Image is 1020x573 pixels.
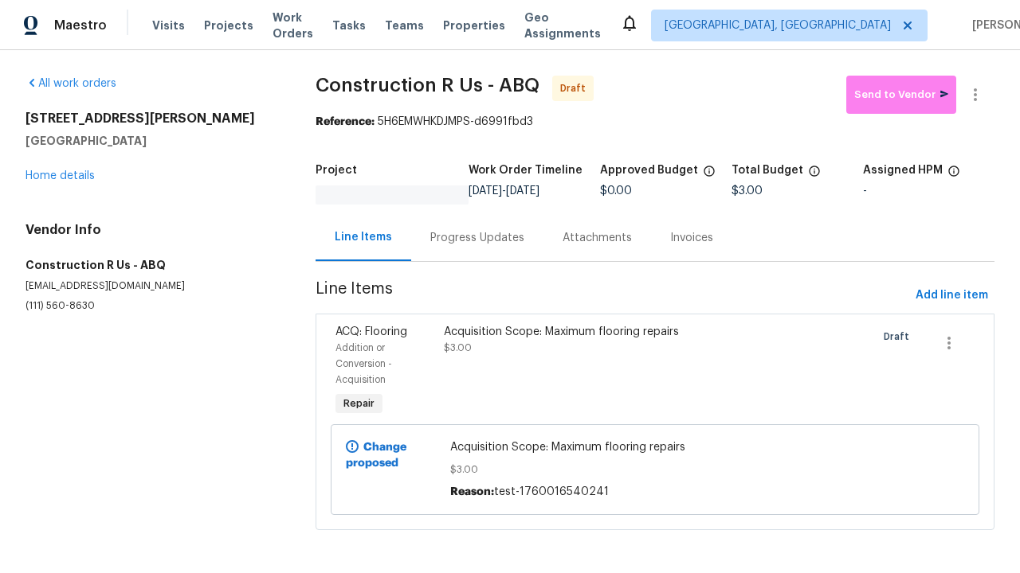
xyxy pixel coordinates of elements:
[909,281,994,310] button: Add line item
[506,185,539,197] span: [DATE]
[450,462,859,477] span: $3.00
[665,18,891,33] span: [GEOGRAPHIC_DATA], [GEOGRAPHIC_DATA]
[430,230,524,246] div: Progress Updates
[332,20,366,31] span: Tasks
[25,299,277,313] p: (111) 560-8630
[846,76,956,114] button: Send to Vendor
[337,396,381,411] span: Repair
[443,18,505,33] span: Properties
[469,185,539,197] span: -
[863,165,943,176] h5: Assigned HPM
[25,222,277,238] h4: Vendor Info
[884,329,916,345] span: Draft
[152,18,185,33] span: Visits
[25,133,277,149] h5: [GEOGRAPHIC_DATA]
[335,229,392,245] div: Line Items
[450,439,859,455] span: Acquisition Scope: Maximum flooring repairs
[385,18,424,33] span: Teams
[25,170,95,181] a: Home details
[560,80,592,96] span: Draft
[316,76,539,95] span: Construction R Us - ABQ
[316,165,357,176] h5: Project
[450,486,494,497] span: Reason:
[703,165,716,185] span: The total cost of line items that have been approved by both Opendoor and the Trade Partner. This...
[600,165,698,176] h5: Approved Budget
[25,257,277,273] h5: Construction R Us - ABQ
[854,86,948,104] span: Send to Vendor
[204,18,253,33] span: Projects
[524,10,601,41] span: Geo Assignments
[916,286,988,306] span: Add line item
[25,78,116,89] a: All work orders
[670,232,713,244] span: Invoices
[444,324,704,340] div: Acquisition Scope: Maximum flooring repairs
[54,18,107,33] span: Maestro
[346,442,406,469] b: Change proposed
[863,185,994,197] div: -
[494,486,609,497] span: test-1760016540241
[316,114,994,130] div: 5H6EMWHKDJMPS-d6991fbd3
[808,165,821,185] span: The total cost of line items that have been proposed by Opendoor. This sum includes line items th...
[444,343,472,353] span: $3.00
[563,232,632,244] span: Attachments
[335,343,392,384] span: Addition or Conversion - Acquisition
[947,165,960,185] span: The hpm assigned to this work order.
[469,185,502,197] span: [DATE]
[732,185,763,197] span: $3.00
[25,279,277,293] p: [EMAIL_ADDRESS][DOMAIN_NAME]
[316,116,375,127] b: Reference:
[732,165,803,176] h5: Total Budget
[469,165,583,176] h5: Work Order Timeline
[600,185,632,197] span: $0.00
[273,10,313,41] span: Work Orders
[316,281,909,310] span: Line Items
[335,326,407,337] span: ACQ: Flooring
[25,111,277,127] h2: [STREET_ADDRESS][PERSON_NAME]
